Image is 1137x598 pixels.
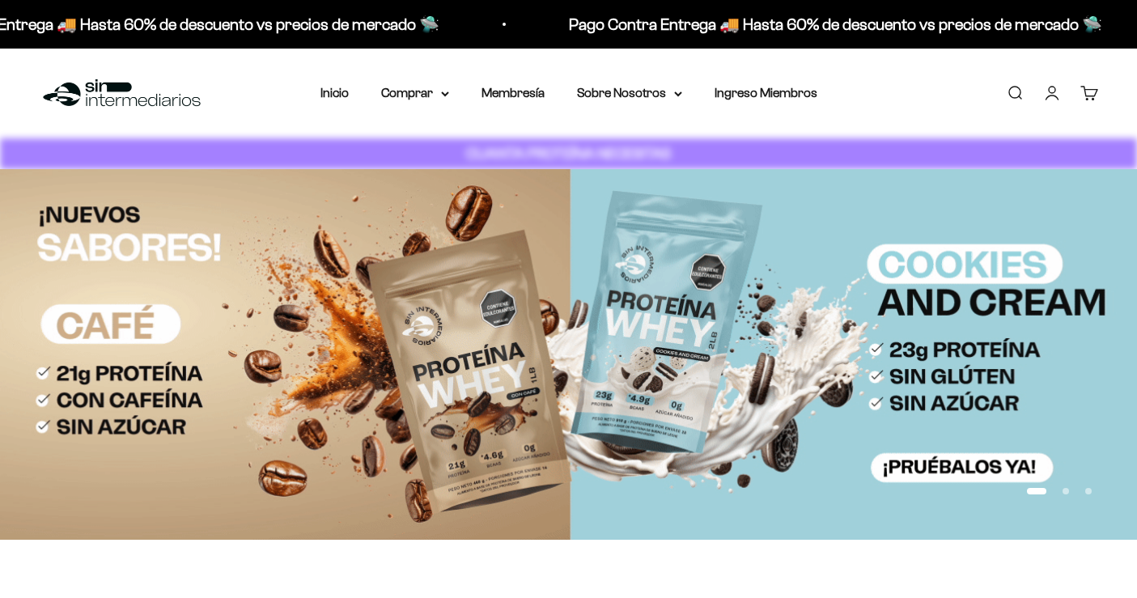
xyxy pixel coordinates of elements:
strong: CUANTA PROTEÍNA NECESITAS [466,145,671,162]
p: Pago Contra Entrega 🚚 Hasta 60% de descuento vs precios de mercado 🛸 [569,11,1102,37]
a: Membresía [482,86,545,100]
summary: Comprar [381,83,449,104]
summary: Sobre Nosotros [577,83,682,104]
a: Inicio [320,86,349,100]
a: Ingreso Miembros [715,86,817,100]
